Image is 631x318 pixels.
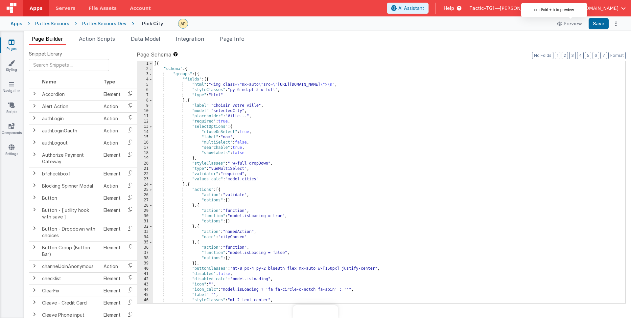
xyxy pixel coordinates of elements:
button: 7 [600,52,607,59]
button: No Folds [532,52,553,59]
button: Options [611,19,620,28]
div: 43 [137,282,153,287]
td: checklist [39,272,101,284]
div: 33 [137,229,153,235]
td: Action [101,125,123,137]
td: Element [101,204,123,223]
td: Element [101,192,123,204]
button: Preview [553,18,586,29]
td: Element [101,88,123,101]
span: [PERSON_NAME][EMAIL_ADDRESS][DOMAIN_NAME] [500,5,619,11]
div: 31 [137,219,153,224]
td: Authorize Payment Gateway [39,149,101,168]
div: 11 [137,114,153,119]
div: 8 [137,98,153,103]
div: 6 [137,87,153,93]
td: Action [101,137,123,149]
td: bfcheckbox1 [39,168,101,180]
button: Tactic-TGI — [PERSON_NAME][EMAIL_ADDRESS][DOMAIN_NAME] [469,5,626,11]
button: Save [589,18,609,29]
div: 26 [137,193,153,198]
img: c78abd8586fb0502950fd3f28e86ae42 [178,19,188,28]
div: 17 [137,145,153,150]
td: Element [101,168,123,180]
div: 32 [137,224,153,229]
button: 3 [569,52,576,59]
td: Action [101,112,123,125]
div: 36 [137,245,153,250]
div: 12 [137,119,153,124]
div: 45 [137,292,153,298]
span: Servers [56,5,75,11]
div: PattesSecours [35,20,69,27]
div: 18 [137,150,153,156]
span: Page Builder [32,35,63,42]
div: 34 [137,235,153,240]
div: 41 [137,271,153,277]
td: Action [101,260,123,272]
span: File Assets [89,5,117,11]
td: Action [101,180,123,192]
div: 9 [137,103,153,108]
div: 16 [137,140,153,145]
td: Alert Action [39,100,101,112]
div: 39 [137,261,153,266]
td: Element [101,223,123,241]
td: authLoginOauth [39,125,101,137]
div: 38 [137,256,153,261]
div: 40 [137,266,153,271]
div: 7 [137,93,153,98]
td: Cleave - Credit Card [39,297,101,309]
div: 27 [137,198,153,203]
div: 19 [137,156,153,161]
td: Element [101,284,123,297]
div: 1 [137,61,153,66]
td: Button - Dropdown with choices [39,223,101,241]
div: 46 [137,298,153,303]
span: Snippet Library [29,51,62,57]
div: 28 [137,203,153,208]
td: Element [101,241,123,260]
td: authLogout [39,137,101,149]
span: Action Scripts [79,35,115,42]
div: PattesSecours Dev [82,20,127,27]
td: Action [101,100,123,112]
span: Apps [30,5,42,11]
div: 5 [137,82,153,87]
input: Search Snippets ... [29,59,109,71]
div: 29 [137,208,153,214]
button: 4 [577,52,584,59]
div: 23 [137,177,153,182]
div: 47 [137,303,153,308]
div: 21 [137,166,153,171]
td: Blocking Spinner Modal [39,180,101,192]
span: Name [42,79,56,84]
div: 30 [137,214,153,219]
div: Apps [11,20,22,27]
span: Integration [176,35,204,42]
div: 2 [137,66,153,72]
div: 42 [137,277,153,282]
div: 44 [137,287,153,292]
button: 6 [593,52,599,59]
span: Help [444,5,454,11]
td: Accordion [39,88,101,101]
div: 37 [137,250,153,256]
td: Button [39,192,101,204]
span: Data Model [131,35,160,42]
div: 15 [137,135,153,140]
span: AI Assistant [398,5,424,11]
div: 35 [137,240,153,245]
td: Element [101,272,123,284]
button: AI Assistant [387,3,429,14]
h4: Pick City [142,21,163,26]
div: 4 [137,77,153,82]
div: 13 [137,124,153,129]
td: Element [101,149,123,168]
span: Type [104,79,115,84]
div: 22 [137,171,153,177]
td: Button Group (Button Bar) [39,241,101,260]
td: authLogin [39,112,101,125]
button: 5 [585,52,591,59]
td: Element [101,297,123,309]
